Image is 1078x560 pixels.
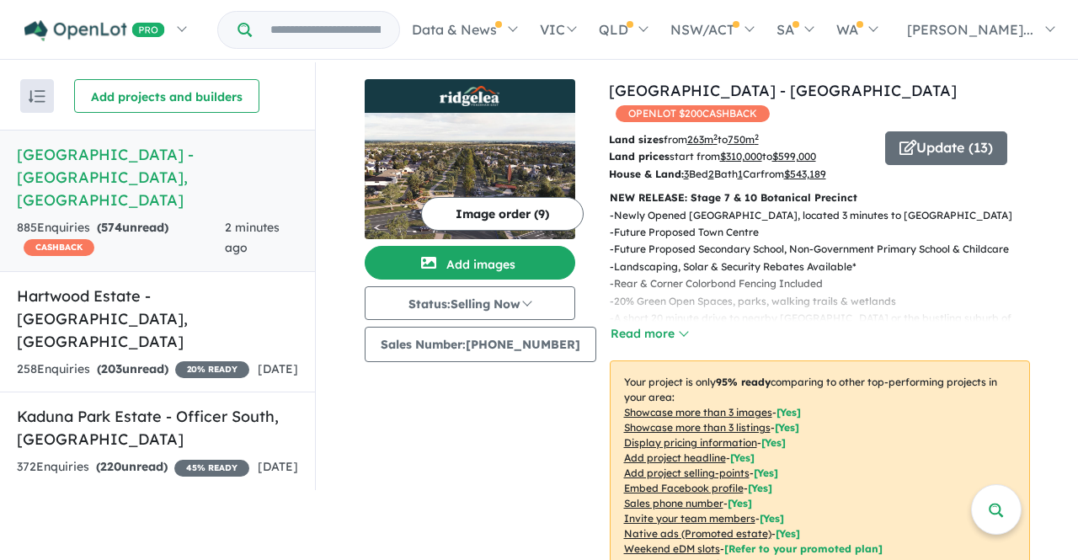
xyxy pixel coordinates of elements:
[96,459,168,474] strong: ( unread)
[610,324,689,344] button: Read more
[716,376,771,388] b: 95 % ready
[624,542,720,555] u: Weekend eDM slots
[258,361,298,376] span: [DATE]
[687,133,718,146] u: 263 m
[24,239,94,256] span: CASHBACK
[225,220,280,255] span: 2 minutes ago
[29,90,45,103] img: sort.svg
[772,150,816,163] u: $ 599,000
[616,105,770,122] span: OPENLOT $ 200 CASHBACK
[175,361,249,378] span: 20 % READY
[738,168,743,180] u: 1
[101,361,122,376] span: 203
[610,310,1043,344] p: - A short 20 minute drive to nearby [GEOGRAPHIC_DATA] or the bustling suburb of [GEOGRAPHIC_DATA]
[624,451,726,464] u: Add project headline
[610,275,1043,292] p: - Rear & Corner Colorbond Fencing Included
[684,168,689,180] u: 3
[728,133,759,146] u: 750 m
[100,459,121,474] span: 220
[17,285,298,353] h5: Hartwood Estate - [GEOGRAPHIC_DATA] , [GEOGRAPHIC_DATA]
[17,405,298,451] h5: Kaduna Park Estate - Officer South , [GEOGRAPHIC_DATA]
[624,406,772,419] u: Showcase more than 3 images
[624,467,750,479] u: Add project selling-points
[907,21,1033,38] span: [PERSON_NAME]...
[610,224,1043,241] p: - Future Proposed Town Centre
[609,81,957,100] a: [GEOGRAPHIC_DATA] - [GEOGRAPHIC_DATA]
[624,527,771,540] u: Native ads (Promoted estate)
[97,361,168,376] strong: ( unread)
[885,131,1007,165] button: Update (13)
[17,360,249,380] div: 258 Enquir ies
[365,327,596,362] button: Sales Number:[PHONE_NUMBER]
[610,259,1043,275] p: - Landscaping, Solar & Security Rebates Available*
[24,20,165,41] img: Openlot PRO Logo White
[97,220,168,235] strong: ( unread)
[17,457,249,477] div: 372 Enquir ies
[610,207,1043,224] p: - Newly Opened [GEOGRAPHIC_DATA], located 3 minutes to [GEOGRAPHIC_DATA]
[761,436,786,449] span: [ Yes ]
[708,168,714,180] u: 2
[365,246,575,280] button: Add images
[720,150,762,163] u: $ 310,000
[609,166,873,183] p: Bed Bath Car from
[365,79,575,239] a: Ridgelea Estate - Pakenham East LogoRidgelea Estate - Pakenham East
[371,86,568,106] img: Ridgelea Estate - Pakenham East Logo
[17,143,298,211] h5: [GEOGRAPHIC_DATA] - [GEOGRAPHIC_DATA] , [GEOGRAPHIC_DATA]
[609,148,873,165] p: start from
[760,512,784,525] span: [ Yes ]
[754,467,778,479] span: [ Yes ]
[776,406,801,419] span: [ Yes ]
[776,527,800,540] span: [Yes]
[258,459,298,474] span: [DATE]
[609,168,684,180] b: House & Land:
[74,79,259,113] button: Add projects and builders
[101,220,122,235] span: 574
[365,113,575,239] img: Ridgelea Estate - Pakenham East
[724,542,883,555] span: [Refer to your promoted plan]
[762,150,816,163] span: to
[728,497,752,509] span: [ Yes ]
[624,512,755,525] u: Invite your team members
[365,286,575,320] button: Status:Selling Now
[610,189,1030,206] p: NEW RELEASE: Stage 7 & 10 Botanical Precinct
[624,436,757,449] u: Display pricing information
[255,12,396,48] input: Try estate name, suburb, builder or developer
[775,421,799,434] span: [ Yes ]
[421,197,584,231] button: Image order (9)
[609,131,873,148] p: from
[730,451,755,464] span: [ Yes ]
[624,497,723,509] u: Sales phone number
[174,460,249,477] span: 45 % READY
[610,293,1043,310] p: - 20% Green Open Spaces, parks, walking trails & wetlands
[17,218,225,259] div: 885 Enquir ies
[784,168,826,180] u: $ 543,189
[624,482,744,494] u: Embed Facebook profile
[609,150,670,163] b: Land prices
[609,133,664,146] b: Land sizes
[718,133,759,146] span: to
[713,132,718,141] sup: 2
[624,421,771,434] u: Showcase more than 3 listings
[610,241,1043,258] p: - Future Proposed Secondary School, Non-Government Primary School & Childcare
[755,132,759,141] sup: 2
[748,482,772,494] span: [ Yes ]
